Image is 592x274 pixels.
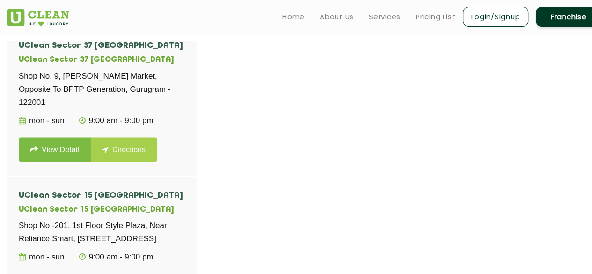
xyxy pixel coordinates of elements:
p: 9:00 AM - 9:00 PM [79,114,153,127]
p: Mon - Sun [19,114,65,127]
p: Mon - Sun [19,250,65,263]
img: UClean Laundry and Dry Cleaning [7,9,69,26]
h4: UClean Sector 37 [GEOGRAPHIC_DATA] [19,41,185,50]
a: About us [320,11,354,22]
h5: UClean Sector 15 [GEOGRAPHIC_DATA] [19,205,185,214]
a: Services [369,11,401,22]
p: Shop No. 9, [PERSON_NAME] Market, Opposite To BPTP Generation, Gurugram - 122001 [19,69,185,109]
a: Login/Signup [463,7,528,27]
p: 9:00 AM - 9:00 PM [79,250,153,263]
a: Directions [91,137,157,162]
h5: UClean Sector 37 [GEOGRAPHIC_DATA] [19,55,185,64]
a: Home [282,11,305,22]
h4: UClean Sector 15 [GEOGRAPHIC_DATA] [19,191,185,200]
a: View Detail [19,137,91,162]
a: Pricing List [416,11,455,22]
p: Shop No -201. 1st Floor Style Plaza, Near Reliance Smart, [STREET_ADDRESS] [19,219,185,245]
